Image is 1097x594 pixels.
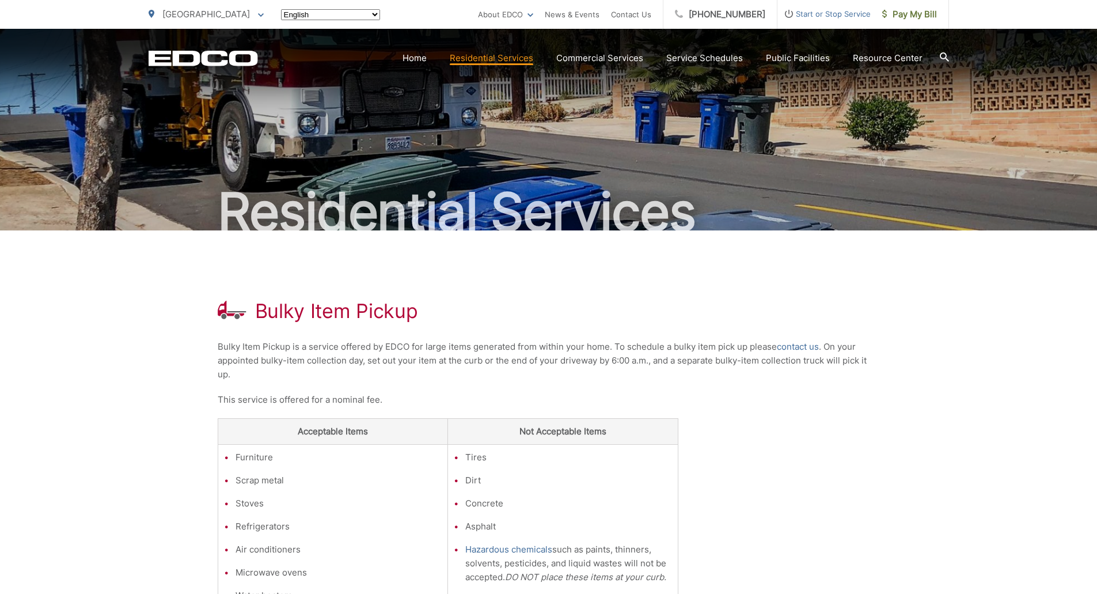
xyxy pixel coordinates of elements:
a: Resource Center [853,51,923,65]
li: such as paints, thinners, solvents, pesticides, and liquid wastes will not be accepted. [465,543,672,584]
li: Scrap metal [236,474,442,487]
a: EDCD logo. Return to the homepage. [149,50,258,66]
h2: Residential Services [149,183,949,241]
a: Service Schedules [666,51,743,65]
p: Bulky Item Pickup is a service offered by EDCO for large items generated from within your home. T... [218,340,880,381]
span: Pay My Bill [882,7,937,21]
select: Select a language [281,9,380,20]
li: Dirt [465,474,672,487]
a: Public Facilities [766,51,830,65]
a: contact us [777,340,819,354]
a: About EDCO [478,7,533,21]
strong: Not Acceptable Items [519,426,606,437]
li: Air conditioners [236,543,442,557]
li: Asphalt [465,520,672,534]
li: Microwave ovens [236,566,442,580]
a: Hazardous chemicals [465,543,552,557]
em: DO NOT place these items at your curb. [505,572,666,582]
a: Home [403,51,427,65]
li: Refrigerators [236,520,442,534]
a: Residential Services [450,51,533,65]
a: News & Events [545,7,599,21]
li: Stoves [236,497,442,510]
li: Tires [465,451,672,464]
p: This service is offered for a nominal fee. [218,393,880,407]
span: [GEOGRAPHIC_DATA] [162,9,250,20]
a: Contact Us [611,7,651,21]
strong: Acceptable Items [298,426,368,437]
li: Furniture [236,451,442,464]
li: Concrete [465,497,672,510]
a: Commercial Services [556,51,643,65]
h1: Bulky Item Pickup [255,300,418,323]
